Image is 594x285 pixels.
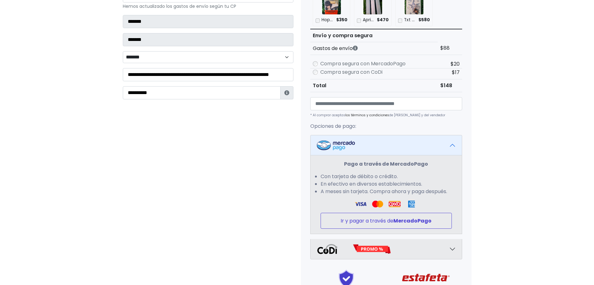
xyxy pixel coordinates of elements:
[438,79,462,92] td: $148
[310,29,438,42] th: Envío y compra segura
[321,173,452,180] li: Con tarjeta de débito o crédito.
[336,17,347,23] span: $350
[353,46,358,51] i: Los gastos de envío dependen de códigos postales. ¡Te puedes llevar más productos en un solo envío !
[355,200,367,208] img: Visa Logo
[438,42,462,55] td: $88
[322,17,334,23] p: Hope on the street
[320,68,382,76] label: Compra segura con CoDi
[393,217,432,224] strong: MercadoPago
[451,60,460,67] span: $20
[389,200,401,208] img: Oxxo Logo
[363,17,375,23] p: April Cotton 97
[310,79,438,92] th: Total
[123,3,236,9] small: Hemos actualizado los gastos de envío según tu CP
[320,60,406,67] label: Compra segura con MercadoPago
[321,213,452,229] button: Ir y pagar a través deMercadoPago
[345,113,389,117] a: los términos y condiciones
[452,69,460,76] span: $17
[317,244,338,254] img: Codi Logo
[321,188,452,195] li: A meses sin tarjeta. Compra ahora y paga después.
[310,42,438,55] th: Gastos de envío
[372,200,383,208] img: Visa Logo
[418,17,430,23] span: $580
[353,244,391,254] img: Promo
[284,90,289,95] i: Estafeta lo usará para ponerse en contacto en caso de tener algún problema con el envío
[377,17,389,23] span: $470
[344,160,428,167] strong: Pago a través de MercadoPago
[404,17,416,23] p: Txt Minisode 3 con preventa
[317,140,355,150] img: Mercadopago Logo
[310,122,462,130] p: Opciones de pago:
[406,200,417,208] img: Amex Logo
[321,180,452,188] li: En efectivo en diversos establecimientos.
[310,113,462,117] p: * Al comprar aceptas de [PERSON_NAME] y del vendedor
